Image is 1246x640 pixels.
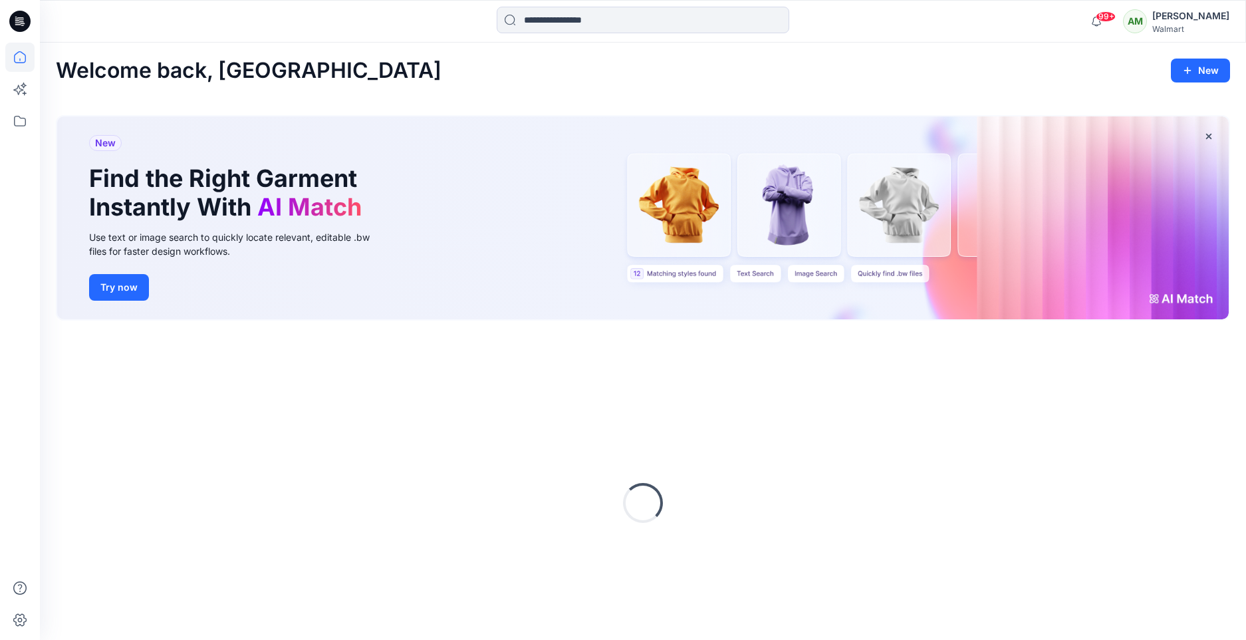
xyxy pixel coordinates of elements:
[89,164,368,222] h1: Find the Right Garment Instantly With
[89,230,388,258] div: Use text or image search to quickly locate relevant, editable .bw files for faster design workflows.
[56,59,441,83] h2: Welcome back, [GEOGRAPHIC_DATA]
[257,192,362,222] span: AI Match
[1171,59,1230,82] button: New
[1123,9,1147,33] div: AM
[1096,11,1116,22] span: 99+
[95,135,116,151] span: New
[89,274,149,301] button: Try now
[1152,8,1229,24] div: [PERSON_NAME]
[1152,24,1229,34] div: Walmart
